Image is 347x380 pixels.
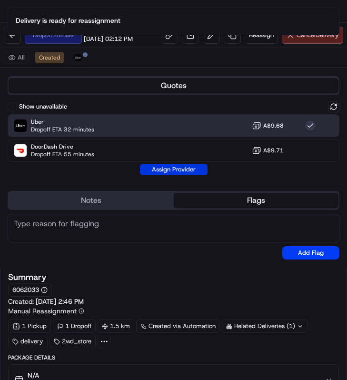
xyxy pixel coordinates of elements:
button: A$9.71 [252,146,284,155]
div: We're available if you need us! [32,100,120,108]
p: Welcome 👋 [10,38,173,53]
button: Notes [9,193,174,208]
span: Pylon [95,161,115,169]
button: Created [35,52,64,63]
button: Assign Provider [140,164,208,175]
h3: Summary [8,273,47,281]
span: [DATE] 2:46 PM [36,297,84,306]
div: 1 Pickup [8,320,51,333]
span: DoorDash Drive [31,143,94,150]
span: Knowledge Base [19,138,73,148]
img: uber-new-logo.jpeg [74,54,82,61]
div: 2wd_store [50,335,96,348]
span: N/A [28,370,59,380]
button: A$9.68 [252,121,284,130]
a: 💻API Documentation [77,134,157,151]
button: 6062033 [12,286,48,294]
img: 1736555255976-a54dd68f-1ca7-489b-9aae-adbdc363a1c4 [10,91,27,108]
span: A$9.71 [263,147,284,154]
img: DoorDash Drive [14,144,27,157]
label: Show unavailable [19,102,67,111]
span: A$9.68 [263,122,284,130]
div: 💻 [80,139,88,147]
input: Clear [25,61,157,71]
div: Start new chat [32,91,156,100]
button: Add Flag [282,246,339,260]
span: API Documentation [90,138,153,148]
button: Quotes [9,78,338,93]
span: Dropoff ETA 32 minutes [31,126,94,133]
div: 1 Dropoff [53,320,96,333]
span: Dropoff ETA 55 minutes [31,150,94,158]
div: Package Details [8,354,339,361]
div: Related Deliveries (1) [222,320,307,333]
a: Created via Automation [136,320,220,333]
span: Uber [31,118,94,126]
button: All [4,52,29,63]
img: Nash [10,10,29,29]
button: Start new chat [162,94,173,105]
span: Created: [8,297,84,306]
div: delivery [8,335,48,348]
a: Powered byPylon [67,161,115,169]
div: 📗 [10,139,17,147]
button: Flags [174,193,339,208]
span: Manual Reassignment [8,306,77,316]
a: 📗Knowledge Base [6,134,77,151]
img: Uber [14,120,27,132]
div: 1.5 km [98,320,134,333]
span: Created [39,54,60,61]
button: Manual Reassignment [8,306,84,316]
div: Delivery is ready for reassignment [16,16,120,25]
